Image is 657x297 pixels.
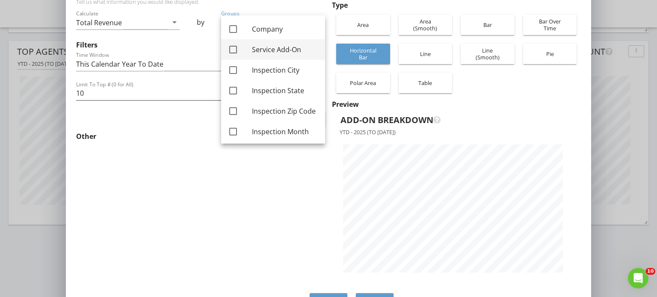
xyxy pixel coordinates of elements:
div: Polar Area [340,73,386,93]
div: Filters [76,40,325,50]
div: Preview [332,99,581,109]
div: by [180,9,221,38]
div: Line [403,44,448,64]
div: Horizontal Bar [340,40,386,68]
div: Company [252,24,318,34]
div: Add-On Breakdown [340,114,557,126]
div: Table [403,73,448,93]
div: Total Revenue [76,19,122,26]
div: Area (Smooth) [403,11,448,38]
iframe: Intercom live chat [628,268,648,288]
div: This Calendar Year To Date [76,60,163,68]
div: Service Add-On [252,44,318,55]
div: Bar Over Time [527,11,573,38]
div: Bar [465,15,510,35]
div: Inspection Zip Code [252,106,318,116]
div: Inspection Month [252,126,318,137]
div: Line (Smooth) [465,40,510,68]
div: Inspection State [252,85,318,96]
div: Pie [527,44,573,64]
div: Inspection City [252,65,318,75]
span: 10 [645,268,655,275]
div: Area [340,15,386,35]
div: Other [76,131,325,141]
input: Limit To Top # (0 for All) [76,86,325,100]
i: arrow_drop_down [169,17,180,27]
